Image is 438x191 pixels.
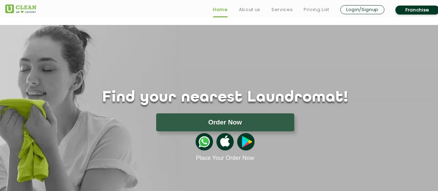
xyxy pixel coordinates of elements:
a: Place Your Order Now [196,155,254,162]
a: Services [271,6,293,14]
img: UClean Laundry and Dry Cleaning [5,5,36,13]
a: Home [213,6,228,14]
button: Order Now [156,113,294,131]
img: apple-icon.png [216,133,234,150]
img: playstoreicon.png [237,133,254,150]
a: Login/Signup [340,5,384,14]
img: whatsappicon.png [196,133,213,150]
a: About us [239,6,260,14]
a: Pricing List [304,6,329,14]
